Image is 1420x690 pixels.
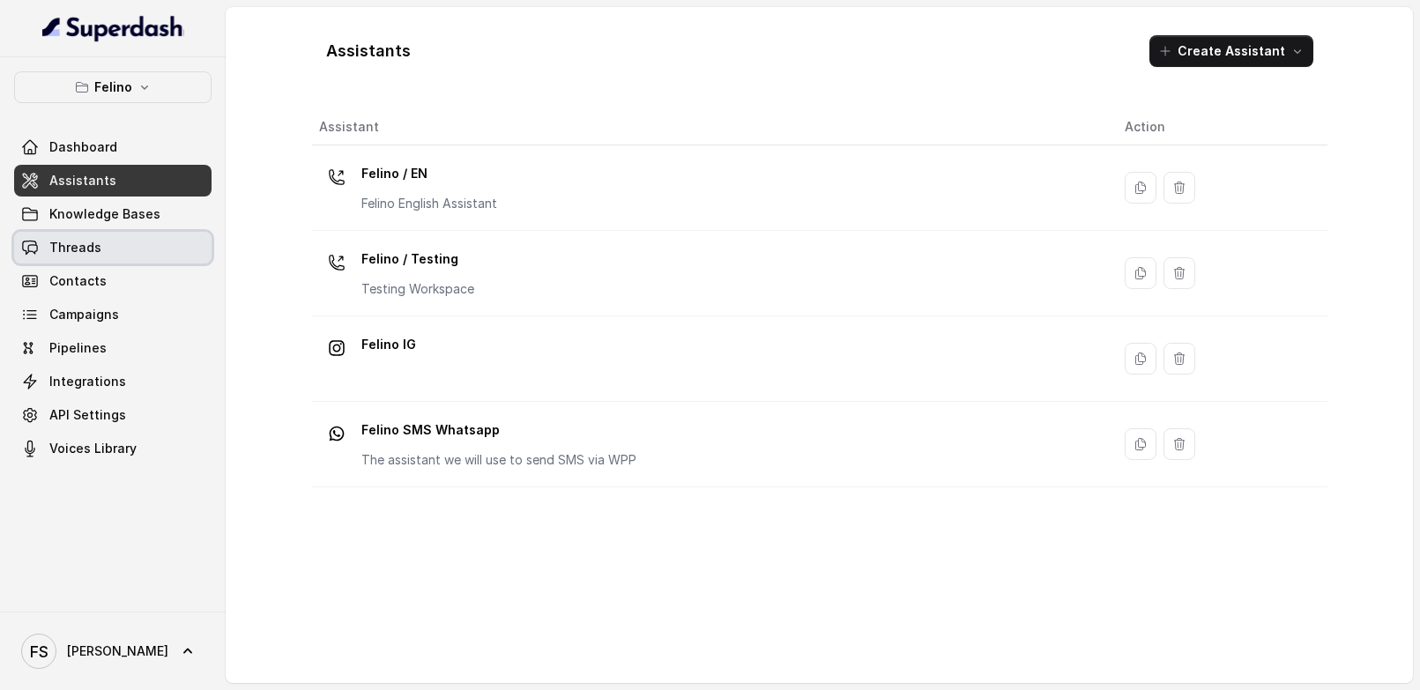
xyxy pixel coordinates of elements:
th: Action [1111,109,1327,145]
h1: Assistants [326,37,411,65]
a: Dashboard [14,131,212,163]
p: Felino SMS Whatsapp [361,416,636,444]
span: Campaigns [49,306,119,323]
span: Pipelines [49,339,107,357]
a: Knowledge Bases [14,198,212,230]
button: Create Assistant [1149,35,1313,67]
p: Felino [94,77,132,98]
span: Knowledge Bases [49,205,160,223]
a: Integrations [14,366,212,397]
text: FS [30,642,48,661]
span: Voices Library [49,440,137,457]
a: Campaigns [14,299,212,330]
p: Felino IG [361,330,416,359]
p: Testing Workspace [361,280,474,298]
a: Assistants [14,165,212,197]
span: Integrations [49,373,126,390]
p: Felino / EN [361,160,497,188]
th: Assistant [312,109,1111,145]
p: Felino English Assistant [361,195,497,212]
span: Assistants [49,172,116,189]
a: Voices Library [14,433,212,464]
a: API Settings [14,399,212,431]
a: Pipelines [14,332,212,364]
p: Felino / Testing [361,245,474,273]
span: Dashboard [49,138,117,156]
p: The assistant we will use to send SMS via WPP [361,451,636,469]
span: Contacts [49,272,107,290]
img: light.svg [42,14,184,42]
span: [PERSON_NAME] [67,642,168,660]
span: Threads [49,239,101,256]
a: Threads [14,232,212,263]
span: API Settings [49,406,126,424]
a: Contacts [14,265,212,297]
a: [PERSON_NAME] [14,627,212,676]
button: Felino [14,71,212,103]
